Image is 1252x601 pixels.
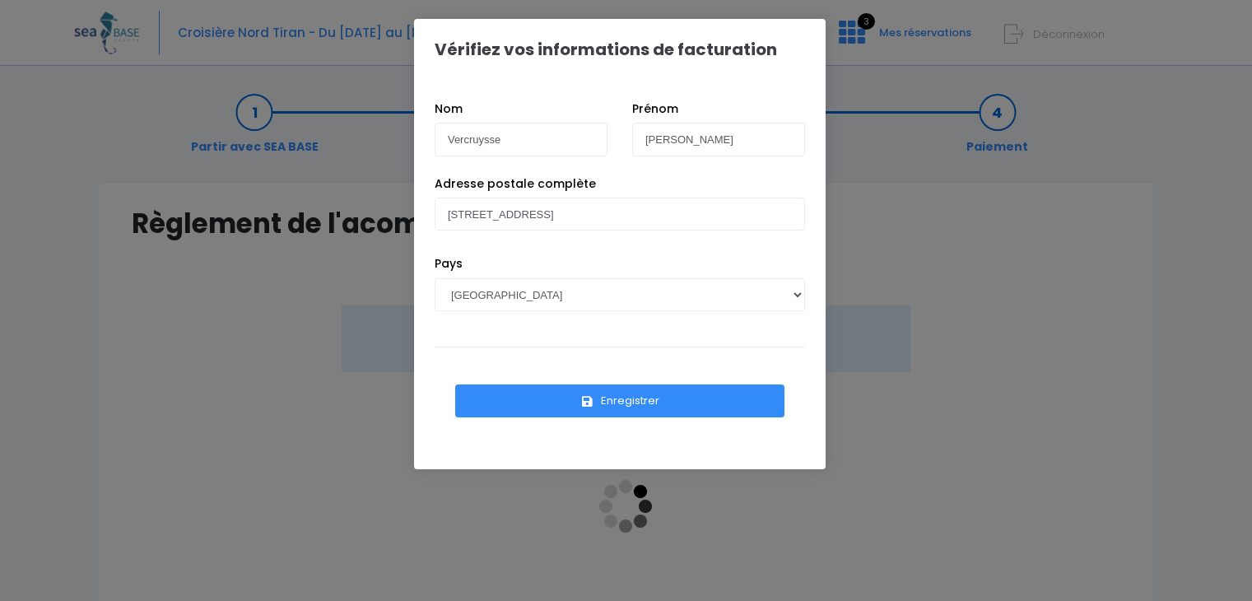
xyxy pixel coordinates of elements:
[632,100,678,118] label: Prénom
[435,40,777,59] h1: Vérifiez vos informations de facturation
[455,384,784,417] button: Enregistrer
[435,175,596,193] label: Adresse postale complète
[435,255,463,273] label: Pays
[435,100,463,118] label: Nom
